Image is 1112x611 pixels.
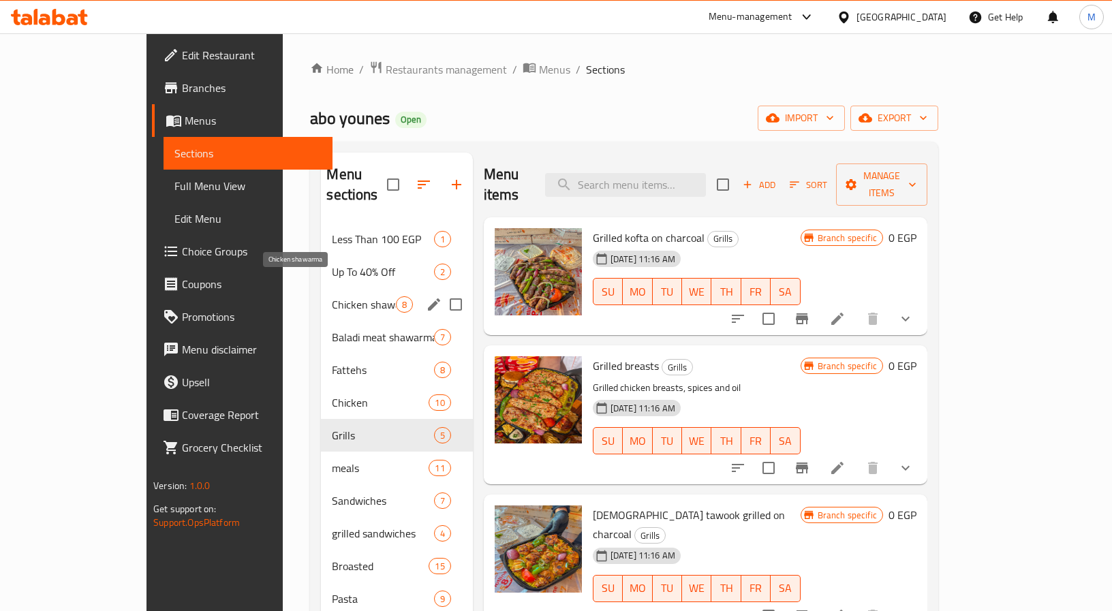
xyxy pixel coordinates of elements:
span: Less Than 100 EGP [332,231,433,247]
span: Grills [635,528,665,544]
div: items [396,296,413,313]
span: Get support on: [153,500,216,518]
div: items [434,329,451,345]
div: items [434,427,451,443]
button: FR [741,427,771,454]
div: Fattehs [332,362,433,378]
img: Grilled breasts [495,356,582,443]
a: Menu disclaimer [152,333,333,366]
div: items [429,394,450,411]
button: edit [424,294,444,315]
button: Add section [440,168,473,201]
button: SA [771,278,800,305]
span: 9 [435,593,450,606]
span: SA [776,578,794,598]
span: Up To 40% Off [332,264,433,280]
span: Select to update [754,304,783,333]
svg: Show Choices [897,460,914,476]
a: Full Menu View [164,170,333,202]
span: 7 [435,495,450,507]
button: delete [856,302,889,335]
span: TH [717,431,735,451]
a: Menus [523,61,570,78]
span: 8 [435,364,450,377]
div: items [434,264,451,280]
span: SU [599,431,617,451]
img: Grilled kofta on charcoal [495,228,582,315]
span: WE [688,578,706,598]
div: Broasted [332,558,429,574]
li: / [576,61,581,78]
span: M [1087,10,1096,25]
span: Grocery Checklist [182,439,322,456]
span: WE [688,431,706,451]
button: Add [737,174,781,195]
a: Coupons [152,268,333,300]
span: [DATE] 11:16 AM [605,253,681,266]
span: Restaurants management [386,61,507,78]
span: Sections [174,145,322,161]
span: 2 [435,266,450,279]
span: TU [658,431,677,451]
span: TH [717,282,735,302]
div: Chicken10 [321,386,472,419]
a: Restaurants management [369,61,507,78]
span: Pasta [332,591,433,607]
button: MO [623,278,652,305]
span: 1 [435,233,450,246]
span: Chicken shawarma [332,296,395,313]
h2: Menu sections [326,164,386,205]
div: Menu-management [709,9,792,25]
span: [DEMOGRAPHIC_DATA] tawook grilled on charcoal [593,505,785,544]
span: Menus [539,61,570,78]
span: [DATE] 11:16 AM [605,549,681,562]
div: items [434,591,451,607]
button: export [850,106,938,131]
span: Sort sections [407,168,440,201]
a: Support.OpsPlatform [153,514,240,531]
div: Grills [332,427,433,443]
span: Open [395,114,427,125]
span: 1.0.0 [189,477,211,495]
span: 7 [435,331,450,344]
div: Less Than 100 EGP1 [321,223,472,255]
span: Manage items [847,168,916,202]
input: search [545,173,706,197]
span: Full Menu View [174,178,322,194]
div: [GEOGRAPHIC_DATA] [856,10,946,25]
span: abo younes [310,103,390,134]
a: Menus [152,104,333,137]
span: TU [658,578,677,598]
div: Chicken [332,394,429,411]
span: Menu disclaimer [182,341,322,358]
button: MO [623,575,652,602]
div: Grills5 [321,419,472,452]
div: Fattehs8 [321,354,472,386]
span: Menus [185,112,322,129]
span: SU [599,578,617,598]
div: Baladi meat shawarma7 [321,321,472,354]
a: Branches [152,72,333,104]
button: SU [593,278,623,305]
button: TU [653,575,682,602]
span: 11 [429,462,450,475]
span: Add [741,177,777,193]
div: Up To 40% Off2 [321,255,472,288]
span: Edit Restaurant [182,47,322,63]
div: Grills [634,527,666,544]
span: Promotions [182,309,322,325]
button: TH [711,575,741,602]
button: import [758,106,845,131]
svg: Show Choices [897,311,914,327]
button: TU [653,427,682,454]
span: grilled sandwiches [332,525,433,542]
span: [DATE] 11:16 AM [605,402,681,415]
button: show more [889,302,922,335]
h2: Menu items [484,164,529,205]
button: delete [856,452,889,484]
span: Edit Menu [174,210,322,227]
button: FR [741,575,771,602]
span: SA [776,431,794,451]
span: Coverage Report [182,407,322,423]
